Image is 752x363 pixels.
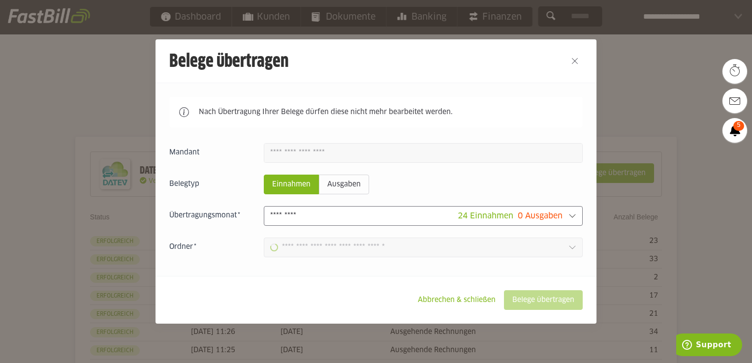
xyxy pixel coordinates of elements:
[504,290,583,310] sl-button: Belege übertragen
[409,290,504,310] sl-button: Abbrechen & schließen
[518,212,563,220] span: 0 Ausgaben
[722,118,747,143] a: 5
[733,121,744,131] span: 5
[676,333,742,358] iframe: Öffnet ein Widget, in dem Sie weitere Informationen finden
[458,212,513,220] span: 24 Einnahmen
[264,175,319,194] sl-radio-button: Einnahmen
[319,175,369,194] sl-radio-button: Ausgaben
